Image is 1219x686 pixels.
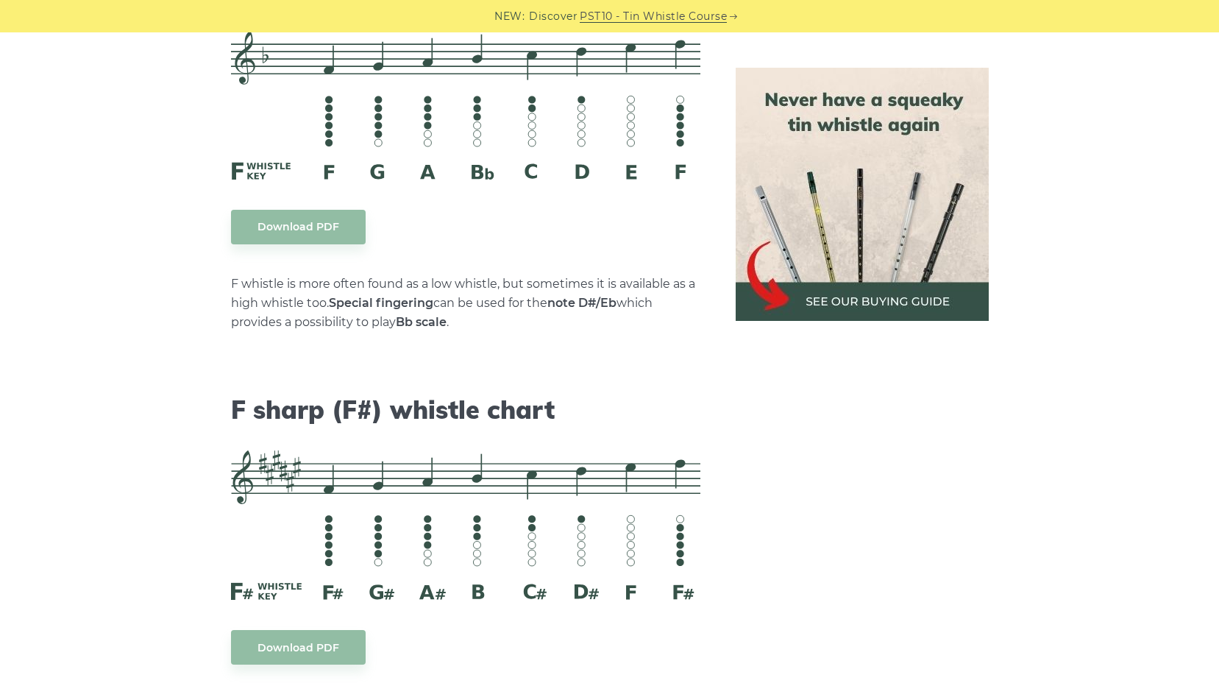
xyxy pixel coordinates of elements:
img: F Whistle Fingering Chart And Notes [231,32,700,180]
strong: Bb scale [396,315,447,329]
span: NEW: [494,8,525,25]
a: Download PDF [231,630,366,665]
p: F whistle is more often found as a low whistle, but sometimes it is available as a high whistle t... [231,275,700,332]
strong: Special fingering [329,296,433,310]
a: PST10 - Tin Whistle Course [580,8,727,25]
a: Download PDF [231,210,366,244]
h2: F sharp (F#) whistle chart [231,395,700,425]
span: Discover [529,8,577,25]
img: F sharp (F#) Whistle Fingering Chart And Notes [231,450,700,601]
img: tin whistle buying guide [736,68,989,321]
strong: note D#/Eb [547,296,616,310]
